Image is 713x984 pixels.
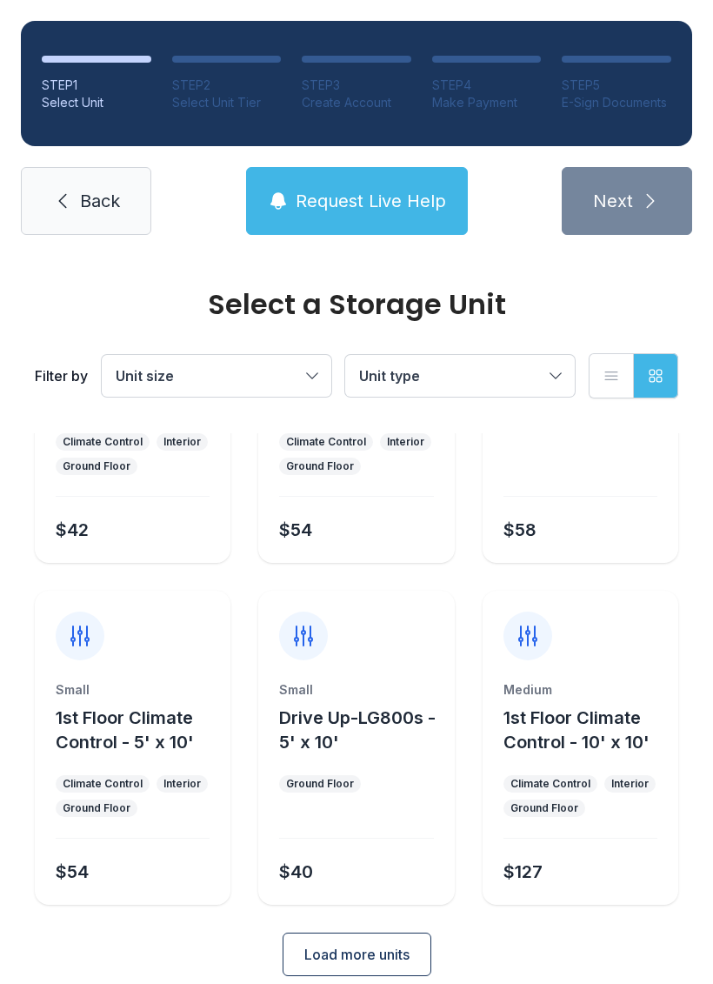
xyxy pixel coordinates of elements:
[163,435,201,449] div: Interior
[63,801,130,815] div: Ground Floor
[279,681,433,699] div: Small
[562,77,671,94] div: STEP 5
[503,707,650,753] span: 1st Floor Climate Control - 10' x 10'
[503,518,536,542] div: $58
[432,94,542,111] div: Make Payment
[387,435,424,449] div: Interior
[172,77,282,94] div: STEP 2
[503,706,671,754] button: 1st Floor Climate Control - 10' x 10'
[80,189,120,213] span: Back
[35,365,88,386] div: Filter by
[102,355,331,397] button: Unit size
[116,367,174,385] span: Unit size
[56,681,210,699] div: Small
[432,77,542,94] div: STEP 4
[279,706,447,754] button: Drive Up-LG800s - 5' x 10'
[63,777,143,791] div: Climate Control
[42,77,151,94] div: STEP 1
[593,189,633,213] span: Next
[163,777,201,791] div: Interior
[359,367,420,385] span: Unit type
[562,94,671,111] div: E-Sign Documents
[503,681,657,699] div: Medium
[56,860,89,884] div: $54
[302,77,411,94] div: STEP 3
[279,518,312,542] div: $54
[56,707,194,753] span: 1st Floor Climate Control - 5' x 10'
[42,94,151,111] div: Select Unit
[611,777,649,791] div: Interior
[56,518,89,542] div: $42
[302,94,411,111] div: Create Account
[56,706,223,754] button: 1st Floor Climate Control - 5' x 10'
[304,944,410,965] span: Load more units
[286,435,366,449] div: Climate Control
[279,707,436,753] span: Drive Up-LG800s - 5' x 10'
[279,860,313,884] div: $40
[503,860,543,884] div: $127
[510,777,590,791] div: Climate Control
[345,355,575,397] button: Unit type
[296,189,446,213] span: Request Live Help
[286,459,354,473] div: Ground Floor
[63,435,143,449] div: Climate Control
[35,291,678,318] div: Select a Storage Unit
[172,94,282,111] div: Select Unit Tier
[286,777,354,791] div: Ground Floor
[510,801,578,815] div: Ground Floor
[63,459,130,473] div: Ground Floor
